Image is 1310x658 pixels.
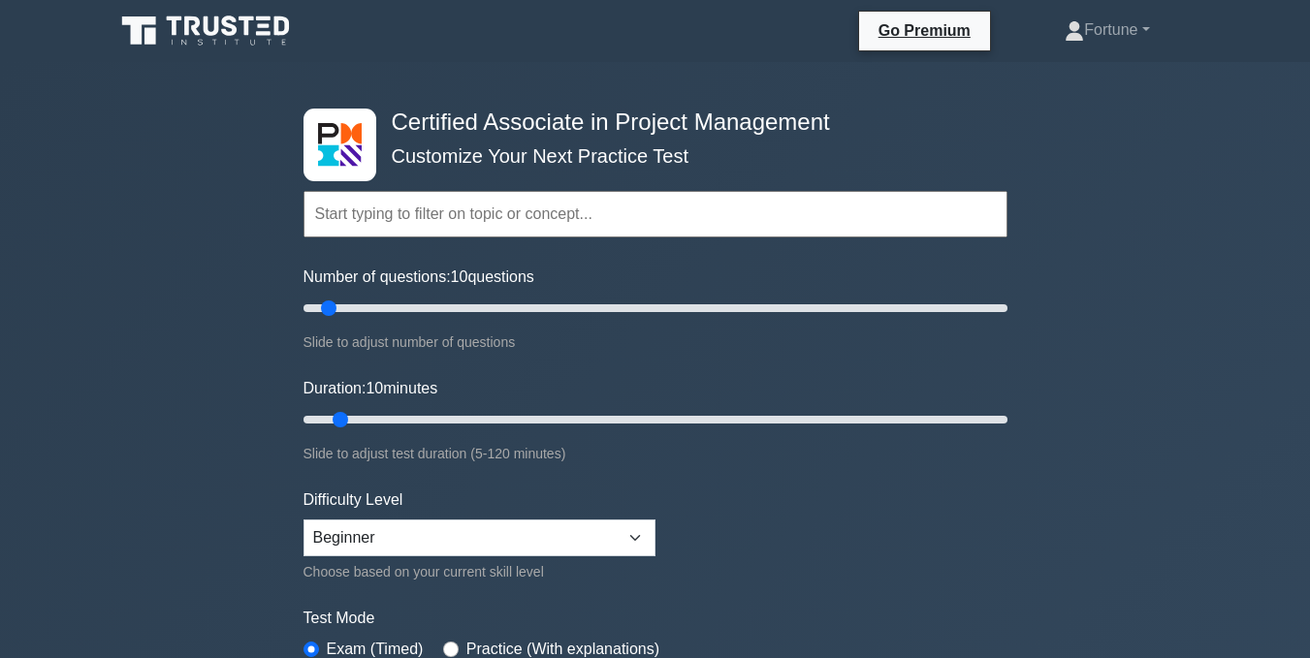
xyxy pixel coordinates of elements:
[384,109,912,137] h4: Certified Associate in Project Management
[304,330,1007,354] div: Slide to adjust number of questions
[304,560,655,583] div: Choose based on your current skill level
[304,377,438,400] label: Duration: minutes
[304,607,1007,630] label: Test Mode
[304,488,403,512] label: Difficulty Level
[1018,11,1196,49] a: Fortune
[304,442,1007,465] div: Slide to adjust test duration (5-120 minutes)
[451,268,468,285] span: 10
[366,380,383,396] span: 10
[867,18,982,43] a: Go Premium
[304,191,1007,237] input: Start typing to filter on topic or concept...
[304,266,534,289] label: Number of questions: questions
